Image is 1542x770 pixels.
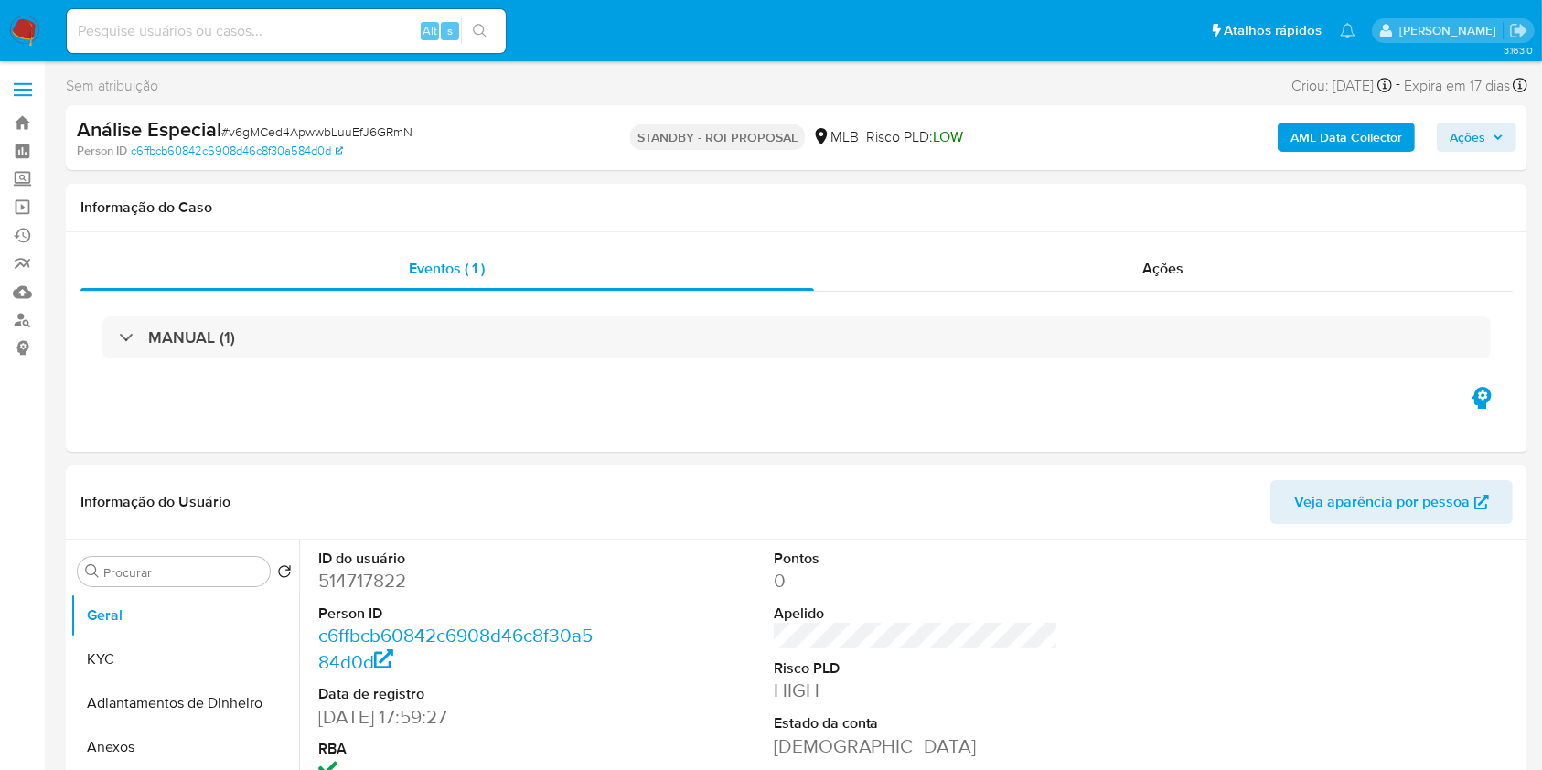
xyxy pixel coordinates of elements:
[277,564,292,584] button: Retornar ao pedido padrão
[1278,123,1415,152] button: AML Data Collector
[410,258,486,279] span: Eventos ( 1 )
[70,637,299,681] button: KYC
[70,725,299,769] button: Anexos
[66,76,158,96] span: Sem atribuição
[774,713,1059,733] dt: Estado da conta
[1270,480,1513,524] button: Veja aparência por pessoa
[812,127,859,147] div: MLB
[318,704,604,730] dd: [DATE] 17:59:27
[630,124,805,150] p: STANDBY - ROI PROPOSAL
[318,684,604,704] dt: Data de registro
[318,739,604,759] dt: RBA
[1450,123,1485,152] span: Ações
[1509,21,1528,40] a: Sair
[77,114,221,144] b: Análise Especial
[423,22,437,39] span: Alt
[70,681,299,725] button: Adiantamentos de Dinheiro
[774,658,1059,679] dt: Risco PLD
[1224,21,1322,40] span: Atalhos rápidos
[774,568,1059,594] dd: 0
[318,568,604,594] dd: 514717822
[774,604,1059,624] dt: Apelido
[1291,73,1392,98] div: Criou: [DATE]
[866,127,963,147] span: Risco PLD:
[67,19,506,43] input: Pesquise usuários ou casos...
[1340,23,1355,38] a: Notificações
[1290,123,1402,152] b: AML Data Collector
[318,622,593,674] a: c6ffbcb60842c6908d46c8f30a584d0d
[774,733,1059,759] dd: [DEMOGRAPHIC_DATA]
[131,143,343,159] a: c6ffbcb60842c6908d46c8f30a584d0d
[318,604,604,624] dt: Person ID
[1294,480,1470,524] span: Veja aparência por pessoa
[1396,73,1400,98] span: -
[103,564,262,581] input: Procurar
[85,564,100,579] button: Procurar
[148,327,235,348] h3: MANUAL (1)
[80,198,1513,217] h1: Informação do Caso
[80,493,230,511] h1: Informação do Usuário
[933,126,963,147] span: LOW
[77,143,127,159] b: Person ID
[221,123,412,141] span: # v6gMCed4ApwwbLuuEfJ6GRmN
[1437,123,1516,152] button: Ações
[1404,76,1510,96] span: Expira em 17 dias
[70,594,299,637] button: Geral
[461,18,498,44] button: search-icon
[318,549,604,569] dt: ID do usuário
[1143,258,1184,279] span: Ações
[447,22,453,39] span: s
[102,316,1491,358] div: MANUAL (1)
[774,678,1059,703] dd: HIGH
[774,549,1059,569] dt: Pontos
[1399,22,1503,39] p: ana.conceicao@mercadolivre.com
